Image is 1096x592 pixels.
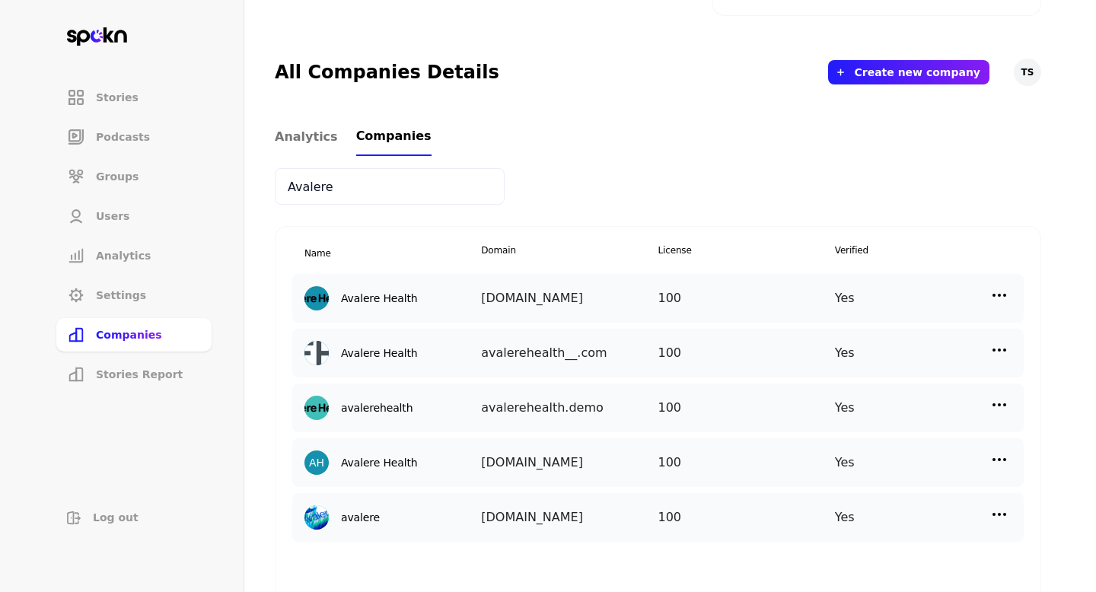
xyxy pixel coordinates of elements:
[275,168,505,205] input: Search
[96,129,150,145] span: Podcasts
[55,158,213,195] a: Groups
[96,327,162,342] span: Companies
[835,286,1012,310] div: Yes
[341,347,418,360] h2: Avalere Health
[658,505,835,530] div: 100
[1021,66,1034,78] span: TS
[96,248,151,263] span: Analytics
[275,128,338,146] span: Analytics
[55,317,213,353] a: Companies
[658,450,835,475] div: 100
[356,127,432,145] span: Companies
[341,292,418,305] h2: Avalere Health
[304,248,331,259] span: Name
[481,286,658,310] div: [DOMAIN_NAME]
[55,79,213,116] a: Stories
[275,60,499,84] h2: All Companies Details
[854,66,980,78] button: Create new company
[93,510,139,525] span: Log out
[481,341,658,365] div: avalerehealth__.com
[96,169,139,184] span: Groups
[481,243,658,262] span: Domain
[481,396,658,420] div: avalerehealth.demo
[658,243,835,262] span: License
[835,396,1012,420] div: Yes
[835,450,1012,475] div: Yes
[835,341,1012,365] div: Yes
[96,208,129,224] span: Users
[835,243,1012,262] span: Verified
[96,90,139,105] span: Stories
[55,237,213,274] a: Analytics
[1014,59,1041,86] button: TS
[96,288,146,303] span: Settings
[658,396,835,420] div: 100
[481,505,658,530] div: [DOMAIN_NAME]
[55,356,213,393] a: Stories Report
[275,118,338,156] a: Analytics
[341,457,418,469] h2: Avalere Health
[356,118,432,156] a: Companies
[55,504,213,531] button: Log out
[309,455,324,471] div: AH
[481,450,658,475] div: [DOMAIN_NAME]
[55,198,213,234] a: Users
[658,286,835,310] div: 100
[55,277,213,314] a: Settings
[304,505,329,530] img: none-1721406653985-296529.jpg
[341,402,413,415] h2: avalerehealth
[96,367,183,382] span: Stories Report
[55,119,213,155] a: Podcasts
[304,396,329,420] img: none-1716705788879-834176.jpg
[304,341,329,365] img: none-1697132563233-644065.jpg
[835,505,1012,530] div: Yes
[304,286,329,310] img: none-1716706058656-258371.jpg
[341,511,380,524] h2: avalere
[658,341,835,365] div: 100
